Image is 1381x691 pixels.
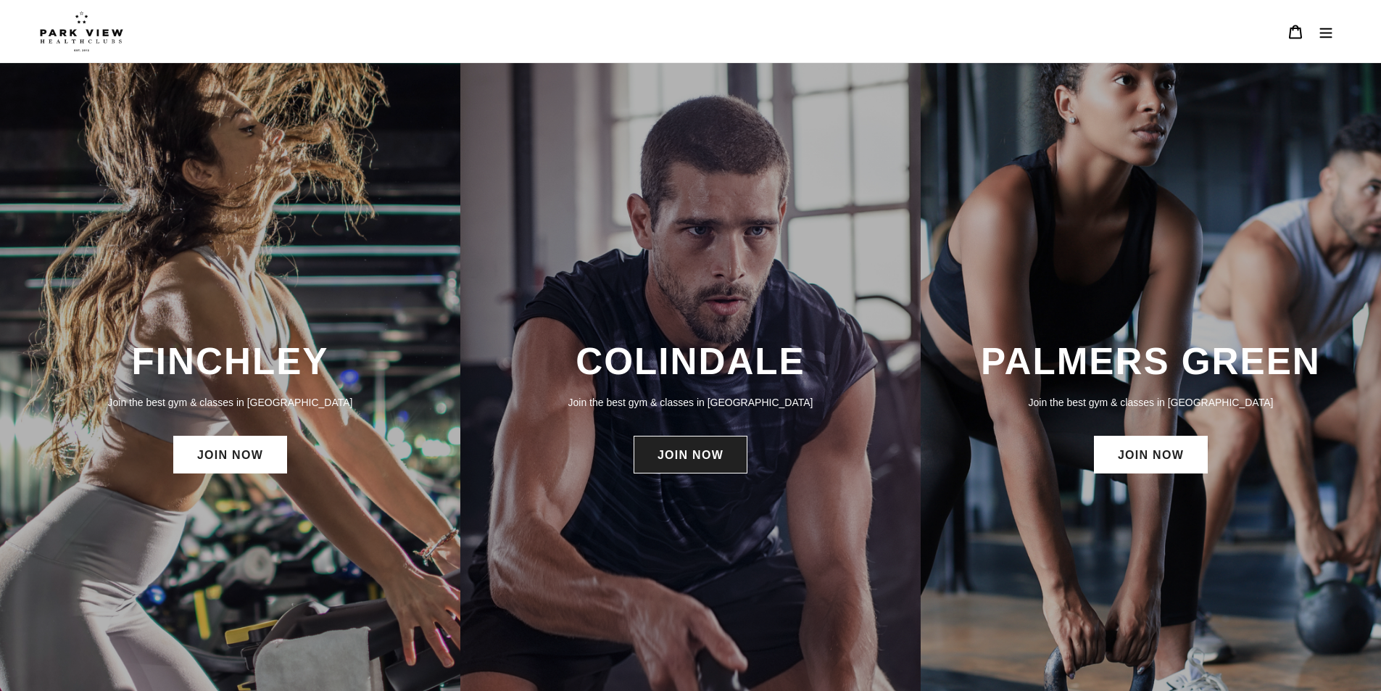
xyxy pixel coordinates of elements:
h3: COLINDALE [475,339,906,384]
button: Menu [1311,16,1341,47]
img: Park view health clubs is a gym near you. [40,11,123,51]
h3: PALMERS GREEN [935,339,1367,384]
a: JOIN NOW: Colindale Membership [634,436,747,473]
p: Join the best gym & classes in [GEOGRAPHIC_DATA] [475,394,906,410]
p: Join the best gym & classes in [GEOGRAPHIC_DATA] [14,394,446,410]
h3: FINCHLEY [14,339,446,384]
a: JOIN NOW: Palmers Green Membership [1094,436,1208,473]
a: JOIN NOW: Finchley Membership [173,436,287,473]
p: Join the best gym & classes in [GEOGRAPHIC_DATA] [935,394,1367,410]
